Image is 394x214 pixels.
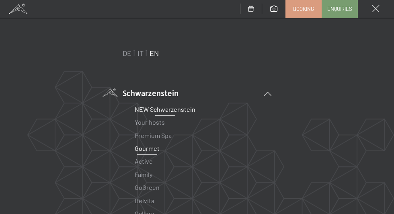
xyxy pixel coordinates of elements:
a: Booking [286,0,321,17]
a: Belvita [135,197,154,204]
a: Active [135,157,153,165]
a: NEW Schwarzenstein [135,105,195,113]
a: Premium Spa [135,132,172,139]
a: Enquiries [322,0,357,17]
a: IT [137,49,144,58]
a: Gourmet [135,144,160,152]
a: DE [123,49,131,58]
a: GoGreen [135,183,160,191]
a: Your hosts [135,118,165,126]
a: EN [150,49,159,58]
span: Booking [293,5,314,12]
span: Enquiries [327,5,352,12]
a: Family [135,171,152,178]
